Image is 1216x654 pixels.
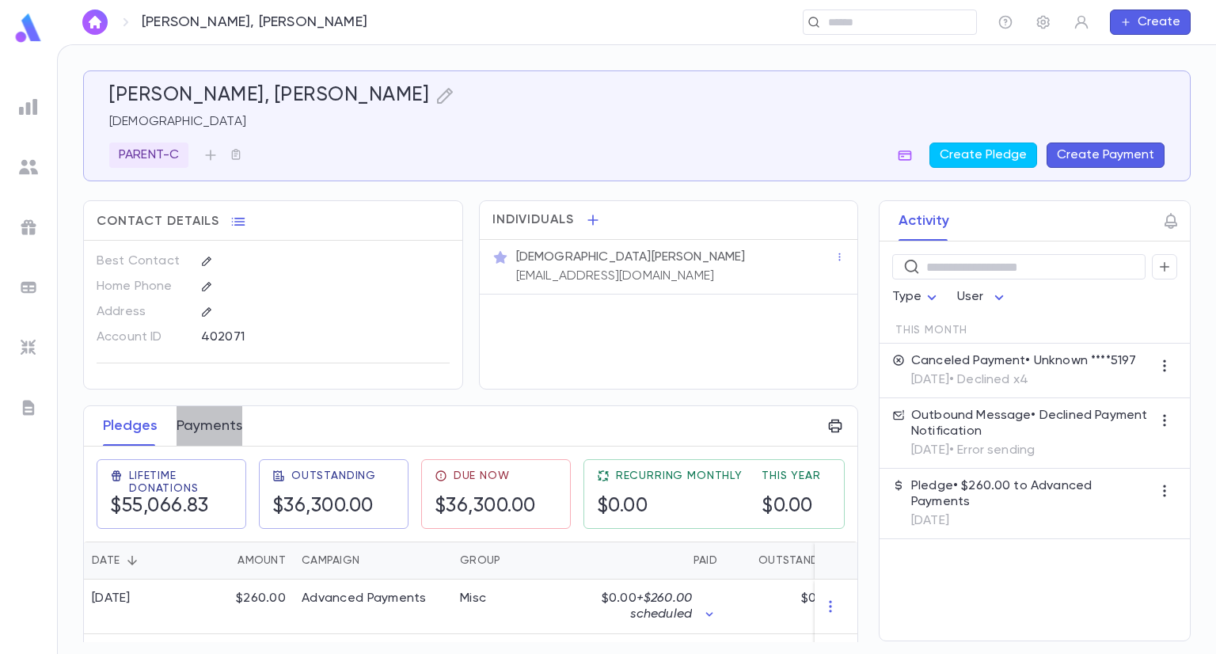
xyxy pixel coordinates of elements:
span: Outstanding [291,470,376,482]
div: Campaign [294,542,452,580]
div: Misc [460,591,486,606]
div: Paid [693,542,717,580]
img: students_grey.60c7aba0da46da39d6d829b817ac14fc.svg [19,158,38,177]
div: Paid [571,542,725,580]
button: Sort [733,548,758,573]
button: Create Payment [1047,143,1165,168]
img: reports_grey.c525e4749d1bce6a11f5fe2a8de1b229.svg [19,97,38,116]
h5: [PERSON_NAME], [PERSON_NAME] [109,84,429,108]
button: Payments [177,406,242,446]
div: Date [92,542,120,580]
img: logo [13,13,44,44]
span: Contact Details [97,214,219,230]
div: Outstanding [758,542,836,580]
div: Amount [237,542,286,580]
p: Address [97,299,188,325]
p: Pledge • $260.00 to Advanced Payments [911,478,1152,510]
span: This Year [762,470,821,482]
span: Individuals [492,212,575,228]
div: Type [892,282,941,313]
p: [EMAIL_ADDRESS][DOMAIN_NAME] [516,268,714,284]
div: Advanced Payments [302,591,427,606]
span: Recurring Monthly [616,470,743,482]
button: Activity [899,201,949,241]
div: Amount [191,542,294,580]
p: PARENT-C [119,147,179,163]
p: Best Contact [97,249,188,274]
p: [DATE] • Declined x4 [911,372,1136,388]
p: Home Phone [97,274,188,299]
h5: $0.00 [762,495,821,519]
button: Create Pledge [929,143,1037,168]
img: campaigns_grey.99e729a5f7ee94e3726e6486bddda8f1.svg [19,218,38,237]
div: User [957,282,1009,313]
img: batches_grey.339ca447c9d9533ef1741baa751efc33.svg [19,278,38,297]
button: Create [1110,10,1191,35]
div: $260.00 [191,580,294,634]
div: Campaign [302,542,359,580]
img: letters_grey.7941b92b52307dd3b8a917253454ce1c.svg [19,398,38,417]
button: Sort [668,548,693,573]
button: Sort [120,548,145,573]
img: home_white.a664292cf8c1dea59945f0da9f25487c.svg [85,16,104,29]
p: Canceled Payment • Unknown ****5197 [911,353,1136,369]
p: $0.00 [579,591,692,622]
span: Lifetime Donations [129,470,233,495]
h5: $55,066.83 [110,495,233,519]
div: [DATE] [92,591,131,606]
span: Due Now [454,470,510,482]
button: Sort [500,548,526,573]
h5: $36,300.00 [435,495,536,519]
div: Outstanding [725,542,844,580]
p: Account ID [97,325,188,350]
p: [PERSON_NAME], [PERSON_NAME] [142,13,367,31]
span: Type [892,291,922,303]
p: Outbound Message • Declined Payment Notification [911,408,1152,439]
p: [DEMOGRAPHIC_DATA][PERSON_NAME] [516,249,746,265]
h5: $0.00 [597,495,743,519]
div: PARENT-C [109,143,188,168]
div: Group [460,542,500,580]
div: Date [84,542,191,580]
div: Group [452,542,571,580]
p: [DATE] • Error sending [911,443,1152,458]
span: + $260.00 scheduled [630,592,692,621]
button: Sort [212,548,237,573]
div: 402071 [201,325,397,348]
button: Sort [359,548,385,573]
p: $0.00 [801,591,836,606]
p: [DEMOGRAPHIC_DATA] [109,114,1165,130]
span: This Month [895,324,967,337]
button: Pledges [103,406,158,446]
img: imports_grey.530a8a0e642e233f2baf0ef88e8c9fcb.svg [19,338,38,357]
span: User [957,291,984,303]
p: [DATE] [911,513,1152,529]
h5: $36,300.00 [272,495,376,519]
